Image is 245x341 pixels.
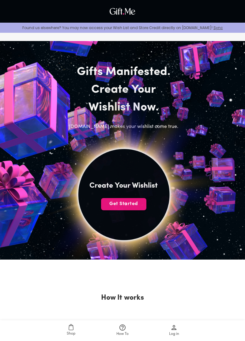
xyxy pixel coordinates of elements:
[45,320,97,341] a: Shop
[101,293,144,303] h2: How It works
[11,81,236,307] img: hero_sun_mobile.png
[97,320,148,341] a: How To
[67,331,75,337] span: Shop
[116,331,129,337] span: How To
[169,331,179,337] span: Log in
[89,181,158,191] h4: Create Your Wishlist
[101,198,146,210] button: Get Started
[101,200,146,207] span: Get Started
[5,25,240,30] p: Found us elsewhere? You may now access your Wish List and Store Credit directly on [DOMAIN_NAME]!
[60,63,187,81] h2: Gifts Manifested.
[108,6,137,16] img: GiftMe Logo
[213,25,223,30] a: Sync
[148,320,200,341] a: Log in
